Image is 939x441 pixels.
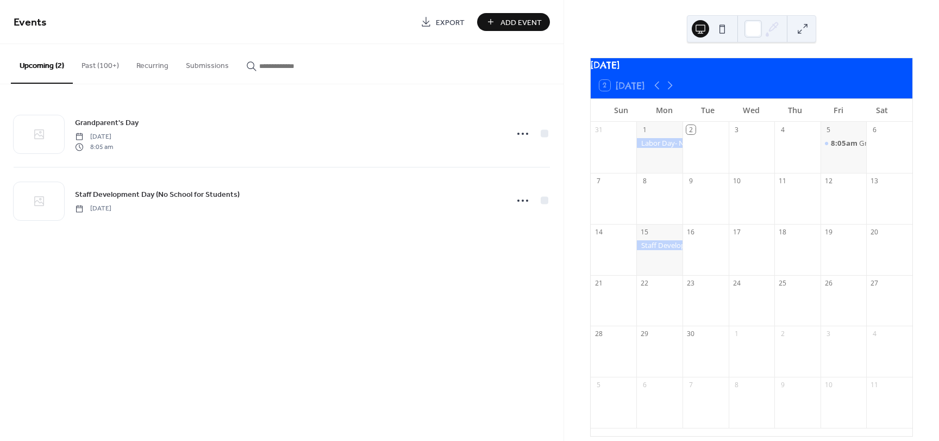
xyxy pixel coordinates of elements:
[870,227,879,237] div: 20
[870,176,879,185] div: 13
[594,381,603,390] div: 5
[778,278,787,288] div: 25
[594,227,603,237] div: 14
[594,278,603,288] div: 21
[75,188,240,201] a: Staff Development Day (No School for Students)
[75,117,139,129] span: Grandparent's Day
[824,330,833,339] div: 3
[73,44,128,83] button: Past (100+)
[824,125,833,134] div: 5
[640,176,649,185] div: 8
[75,189,240,201] span: Staff Development Day (No School for Students)
[75,116,139,129] a: Grandparent's Day
[870,381,879,390] div: 11
[824,227,833,237] div: 19
[436,17,465,28] span: Export
[732,381,741,390] div: 8
[831,138,859,148] span: 8:05am
[778,330,787,339] div: 2
[778,125,787,134] div: 4
[732,278,741,288] div: 24
[177,44,237,83] button: Submissions
[636,138,683,148] div: Labor Day- No School
[594,125,603,134] div: 31
[599,99,643,121] div: Sun
[686,176,696,185] div: 9
[870,330,879,339] div: 4
[412,13,473,31] a: Export
[686,227,696,237] div: 16
[640,381,649,390] div: 6
[500,17,542,28] span: Add Event
[643,99,686,121] div: Mon
[730,99,773,121] div: Wed
[594,176,603,185] div: 7
[732,125,741,134] div: 3
[640,125,649,134] div: 1
[870,125,879,134] div: 6
[732,176,741,185] div: 10
[591,58,912,72] div: [DATE]
[640,278,649,288] div: 22
[75,204,111,214] span: [DATE]
[860,99,904,121] div: Sat
[773,99,817,121] div: Thu
[778,176,787,185] div: 11
[732,330,741,339] div: 1
[686,99,730,121] div: Tue
[75,142,113,152] span: 8:05 am
[686,125,696,134] div: 2
[686,330,696,339] div: 30
[686,381,696,390] div: 7
[778,227,787,237] div: 18
[477,13,550,31] button: Add Event
[778,381,787,390] div: 9
[640,227,649,237] div: 15
[824,381,833,390] div: 10
[636,240,683,250] div: Staff Development Day (No School for Students)
[817,99,860,121] div: Fri
[859,138,921,148] div: Grandparent's Day
[14,12,47,33] span: Events
[732,227,741,237] div: 17
[824,176,833,185] div: 12
[75,132,113,142] span: [DATE]
[594,330,603,339] div: 28
[128,44,177,83] button: Recurring
[824,278,833,288] div: 26
[686,278,696,288] div: 23
[640,330,649,339] div: 29
[11,44,73,84] button: Upcoming (2)
[870,278,879,288] div: 27
[821,138,867,148] div: Grandparent's Day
